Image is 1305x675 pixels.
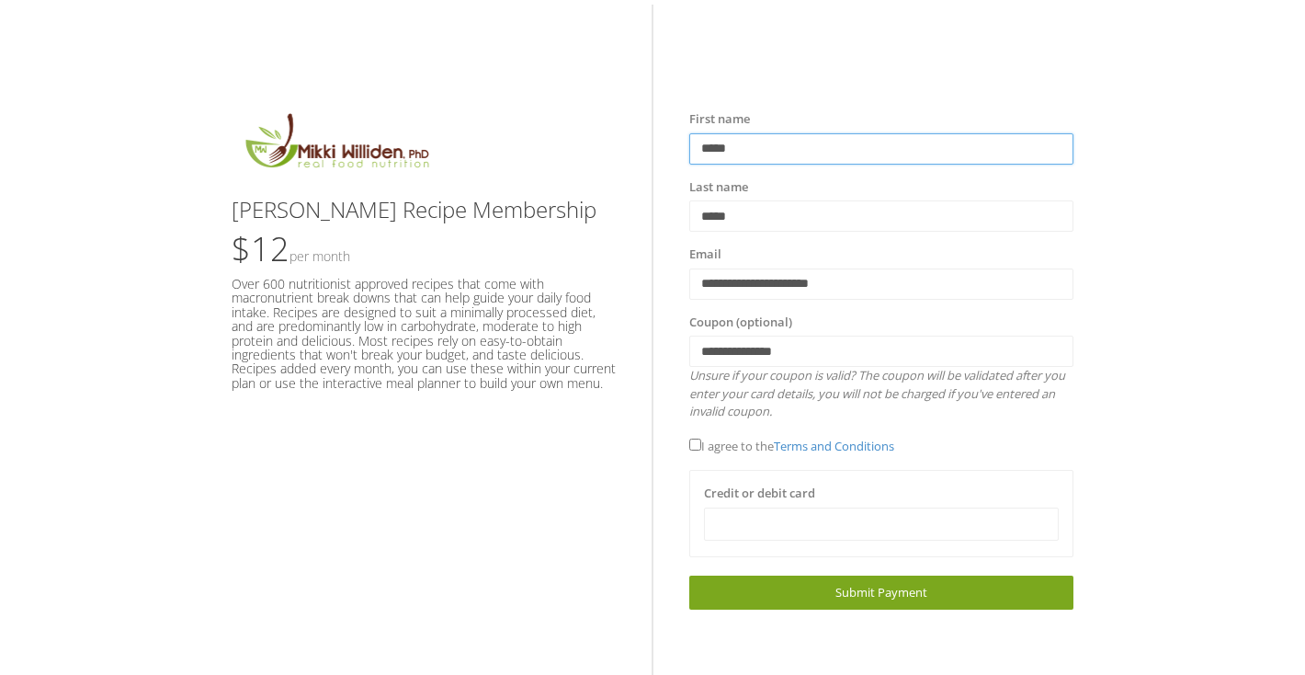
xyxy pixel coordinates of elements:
[835,584,927,601] span: Submit Payment
[232,110,441,179] img: MikkiLogoMain.png
[232,277,616,390] h5: Over 600 nutritionist approved recipes that come with macronutrient break downs that can help gui...
[716,516,1047,532] iframe: Secure card payment input frame
[689,246,721,264] label: Email
[689,438,894,454] span: I agree to the
[689,367,1065,419] i: Unsure if your coupon is valid? The coupon will be validated after you enter your card details, y...
[689,314,792,332] label: Coupon (optional)
[232,226,350,271] span: $12
[232,198,616,222] h3: [PERSON_NAME] Recipe Membership
[689,576,1073,610] a: Submit Payment
[704,485,815,503] label: Credit or debit card
[774,438,894,454] a: Terms and Conditions
[689,178,748,197] label: Last name
[289,247,350,265] small: Per Month
[689,110,750,129] label: First name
